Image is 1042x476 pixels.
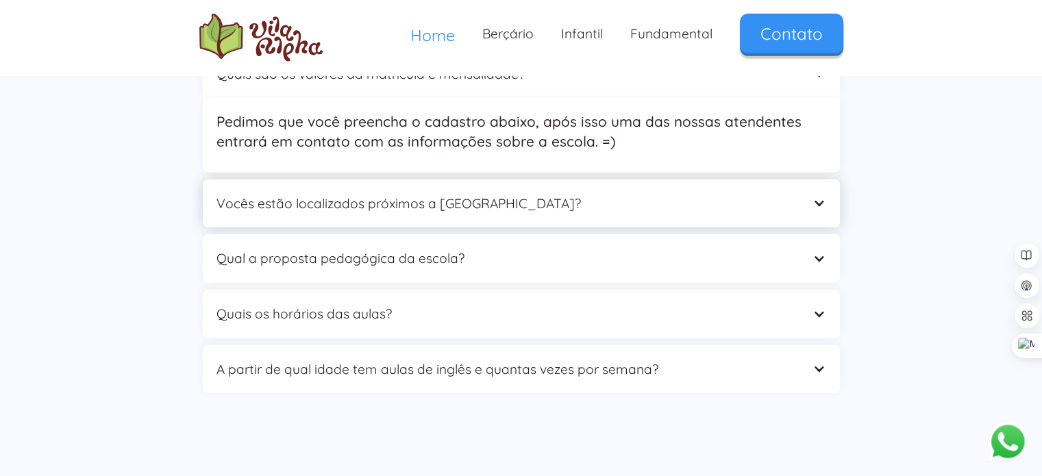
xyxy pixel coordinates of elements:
[740,14,843,53] a: Contato
[216,359,799,380] div: A partir de qual idade tem aulas de inglês e quantas vezes por semana?
[199,14,323,62] img: logo Escola Vila Alpha
[203,345,840,394] div: A partir de qual idade tem aulas de inglês e quantas vezes por semana?
[469,14,547,54] a: Berçário
[203,179,840,228] div: Vocês estão localizados próximos a [GEOGRAPHIC_DATA]?
[216,248,799,269] div: Qual a proposta pedagógica da escola?
[397,14,469,57] a: Home
[199,14,323,62] a: home
[203,98,840,172] nav: Quais são os valores da matrícula e mensalidade?
[216,303,799,325] div: Quais os horários das aulas?
[617,14,726,54] a: Fundamental
[203,234,840,283] div: Qual a proposta pedagógica da escola?
[547,14,617,54] a: Infantil
[216,193,799,214] div: Vocês estão localizados próximos a [GEOGRAPHIC_DATA]?
[216,112,826,151] p: Pedimos que você preencha o cadastro abaixo, após isso uma das nossas atendentes entrará em conta...
[203,290,840,338] div: Quais os horários das aulas?
[410,25,455,45] span: Home
[987,421,1028,462] button: Abrir WhatsApp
